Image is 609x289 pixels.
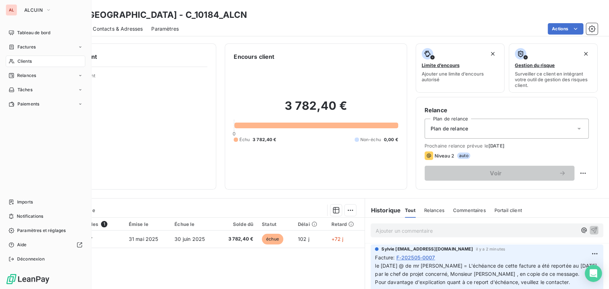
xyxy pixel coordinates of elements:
[360,136,381,143] span: Non-échu
[515,62,555,68] span: Gestion du risque
[151,25,179,32] span: Paramètres
[234,99,398,120] h2: 3 782,40 €
[17,58,32,64] span: Clients
[6,273,50,285] img: Logo LeanPay
[233,131,235,136] span: 0
[435,153,454,159] span: Niveau 2
[17,87,32,93] span: Tâches
[515,71,592,88] span: Surveiller ce client en intégrant votre outil de gestion des risques client.
[174,221,213,227] div: Échue le
[365,206,401,215] h6: Historique
[17,242,27,248] span: Aide
[331,236,344,242] span: +72 j
[488,143,504,149] span: [DATE]
[433,170,559,176] span: Voir
[63,9,247,21] h3: MDP [GEOGRAPHIC_DATA] - C_10184_ALCN
[93,25,143,32] span: Contacts & Adresses
[425,106,589,114] h6: Relance
[331,221,361,227] div: Retard
[17,213,43,220] span: Notifications
[6,239,85,251] a: Aide
[298,236,309,242] span: 102 j
[425,166,574,181] button: Voir
[174,236,205,242] span: 30 juin 2025
[375,279,570,285] span: Pour davantage d'explication quant à ce report d'échéance, veuillez le contacter.
[17,44,36,50] span: Factures
[6,4,17,16] div: AL
[262,234,283,244] span: échue
[375,254,395,261] span: Facture :
[57,73,207,83] span: Propriétés Client
[585,265,602,282] div: Open Intercom Messenger
[422,71,498,82] span: Ajouter une limite d’encours autorisé
[17,72,36,79] span: Relances
[17,199,33,205] span: Imports
[221,221,253,227] div: Solde dû
[253,136,276,143] span: 3 782,40 €
[24,7,43,13] span: ALCUIN
[262,221,289,227] div: Statut
[405,207,416,213] span: Tout
[424,207,445,213] span: Relances
[234,52,274,61] h6: Encours client
[129,236,158,242] span: 31 mai 2025
[431,125,468,132] span: Plan de relance
[494,207,522,213] span: Portail client
[425,143,589,149] span: Prochaine relance prévue le
[416,43,504,93] button: Limite d’encoursAjouter une limite d’encours autorisé
[298,221,323,227] div: Délai
[17,256,45,262] span: Déconnexion
[509,43,598,93] button: Gestion du risqueSurveiller ce client en intégrant votre outil de gestion des risques client.
[129,221,166,227] div: Émise le
[17,30,50,36] span: Tableau de bord
[221,236,253,243] span: 3 782,40 €
[457,153,471,159] span: auto
[384,136,398,143] span: 0,00 €
[17,101,39,107] span: Paiements
[548,23,583,35] button: Actions
[43,52,207,61] h6: Informations client
[239,136,250,143] span: Échu
[17,227,66,234] span: Paramètres et réglages
[476,247,505,251] span: il y a 2 minutes
[101,221,107,227] span: 1
[381,246,473,252] span: Sylvie [EMAIL_ADDRESS][DOMAIN_NAME]
[422,62,460,68] span: Limite d’encours
[396,254,435,261] span: F-202505-0007
[375,263,598,277] span: le [DATE] @ de mr [PERSON_NAME] = L'échéance de cette facture a été reportée au [DATE] par le che...
[453,207,486,213] span: Commentaires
